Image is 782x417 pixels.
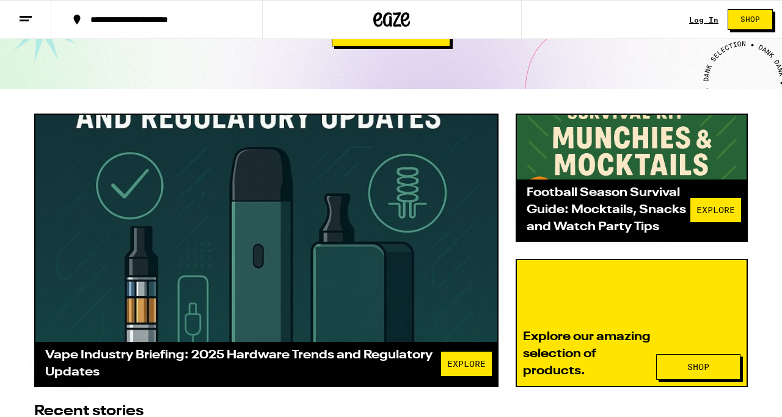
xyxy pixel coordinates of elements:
span: Explore [696,206,735,214]
div: Explore our amazing selection of products. [523,328,656,380]
span: Help [28,9,53,20]
button: Explore [690,197,742,223]
a: Football Season Survival Guide: Mocktails, Snacks and Watch Party TipsExplore [516,114,748,242]
a: Explore our amazing selection of products.Shop [516,259,748,387]
div: Football Season Survival Guide: Mocktails, Snacks and Watch Party Tips [527,184,690,236]
div: Vape Industry Briefing: 2025 Hardware Trends and Regulatory Updates [45,347,440,381]
button: Explore [440,351,492,377]
span: Shop [687,363,709,371]
span: Shop [740,16,760,23]
span: Explore [447,360,486,368]
button: Shop [656,354,740,380]
a: Vape Industry Briefing: 2025 Hardware Trends and Regulatory UpdatesExplore [34,114,499,387]
button: Shop [728,9,773,30]
div: Log In [689,16,718,24]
